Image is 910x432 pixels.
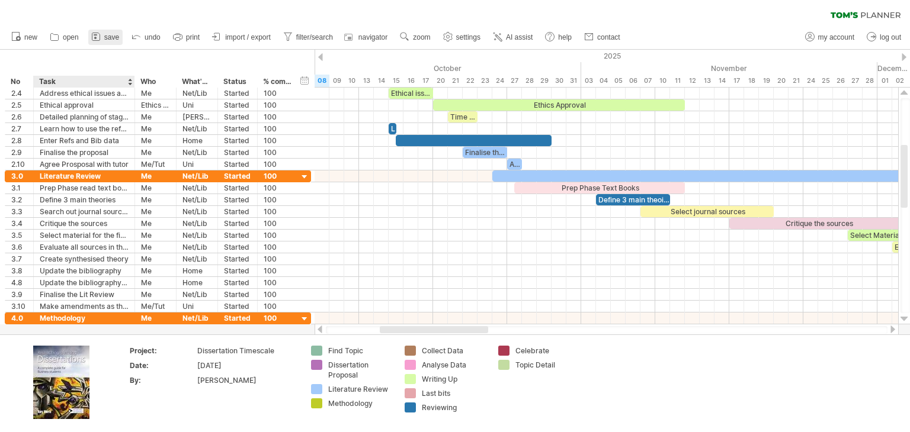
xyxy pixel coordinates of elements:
div: Friday, 10 October 2025 [344,75,359,87]
div: Monday, 24 November 2025 [803,75,818,87]
div: Friday, 28 November 2025 [863,75,877,87]
a: help [542,30,575,45]
div: Monday, 27 October 2025 [507,75,522,87]
a: save [88,30,123,45]
div: Define 3 main theoires [596,194,670,205]
div: 100 [264,123,292,134]
div: Topic Detail [515,360,580,370]
a: import / export [209,30,274,45]
div: Started [224,170,251,182]
div: Find Topic [328,346,393,356]
div: Tuesday, 25 November 2025 [818,75,833,87]
div: Me [141,206,170,217]
div: 100 [264,312,292,324]
span: help [558,33,572,41]
div: Tuesday, 4 November 2025 [596,75,611,87]
div: Tuesday, 2 December 2025 [892,75,907,87]
div: Me [141,265,170,276]
div: 3.2 [11,194,27,205]
div: % complete [263,76,291,88]
a: contact [581,30,624,45]
div: 3.3 [11,206,27,217]
div: Net/Lib [182,123,212,134]
div: Uni [182,159,212,170]
div: 100 [264,206,292,217]
div: 100 [264,241,292,253]
span: import / export [225,33,271,41]
div: Started [224,206,251,217]
div: 100 [264,230,292,241]
div: Prep Phase Text Books [514,182,685,194]
div: Enter Refs and Bib data [40,135,129,146]
span: filter/search [296,33,333,41]
div: Ethical issues [389,88,433,99]
div: [PERSON_NAME] [197,375,297,385]
div: Thursday, 20 November 2025 [774,75,789,87]
div: Thursday, 13 November 2025 [700,75,714,87]
div: 100 [264,277,292,288]
span: new [24,33,37,41]
div: 100 [264,301,292,312]
div: Wednesday, 12 November 2025 [685,75,700,87]
div: Friday, 21 November 2025 [789,75,803,87]
span: navigator [358,33,387,41]
div: Wednesday, 26 November 2025 [833,75,848,87]
div: Me [141,277,170,288]
div: 100 [264,159,292,170]
div: Thursday, 30 October 2025 [552,75,566,87]
div: Thursday, 27 November 2025 [848,75,863,87]
a: zoom [397,30,434,45]
div: Wednesday, 22 October 2025 [463,75,478,87]
div: Monday, 3 November 2025 [581,75,596,87]
div: Net/Lib [182,194,212,205]
div: 2.8 [11,135,27,146]
div: Methodology [328,398,393,408]
div: Uni [182,99,212,111]
div: Celebrate [515,346,580,356]
div: Uni [182,301,212,312]
div: 2.4 [11,88,27,99]
div: 3.4 [11,218,27,229]
div: Monday, 17 November 2025 [729,75,744,87]
div: 3.9 [11,289,27,300]
div: What's needed [182,76,211,88]
div: Monday, 13 October 2025 [359,75,374,87]
div: 100 [264,253,292,265]
div: Dissertation Proposal [328,360,393,380]
div: Me/Tut [141,301,170,312]
div: Methodology [40,312,129,324]
div: Started [224,253,251,265]
div: Home [182,277,212,288]
div: 100 [264,135,292,146]
div: Started [224,289,251,300]
div: Net/Lib [182,289,212,300]
div: Started [224,277,251,288]
div: Tuesday, 11 November 2025 [670,75,685,87]
a: filter/search [280,30,337,45]
div: Writing Up [422,374,486,384]
div: Me [141,218,170,229]
a: navigator [342,30,391,45]
div: [PERSON_NAME]'s Pl [182,111,212,122]
div: Net/Lib [182,253,212,265]
div: Started [224,312,251,324]
div: Started [224,123,251,134]
div: Wednesday, 8 October 2025 [315,75,329,87]
div: Friday, 31 October 2025 [566,75,581,87]
div: Last bits [422,388,486,398]
a: settings [440,30,484,45]
span: save [104,33,119,41]
div: Evaluate all sources in the review [40,241,129,253]
img: ae64b563-e3e0-416d-90a8-e32b171956a1.jpg [33,346,89,419]
div: 100 [264,88,292,99]
div: Net/Lib [182,206,212,217]
div: Me [141,111,170,122]
div: Finalise the Proposal [463,147,507,158]
div: Address ethical issues and prepare ethical statement [40,88,129,99]
div: Update the bibliography and write up the methodology section [40,277,129,288]
a: print [170,30,203,45]
div: Friday, 24 October 2025 [492,75,507,87]
a: AI assist [490,30,536,45]
div: Started [224,88,251,99]
div: October 2025 [241,62,581,75]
